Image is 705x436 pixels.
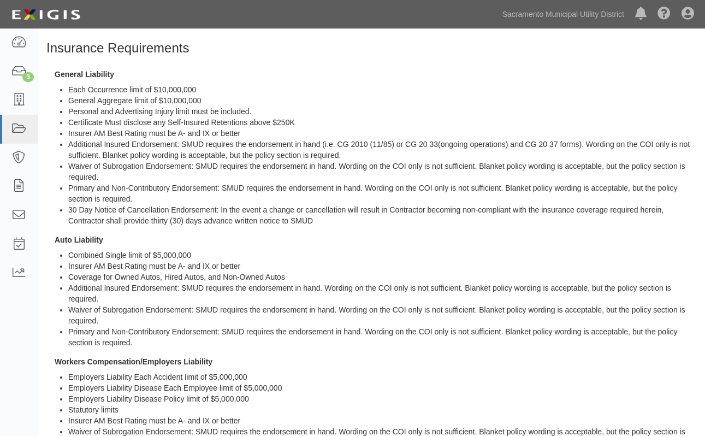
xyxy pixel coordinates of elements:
[68,304,697,326] li: Waiver of Subrogation Endorsement: SMUD requires the endorsement in hand. Wording on the COI only...
[68,404,697,415] li: Statutory limits
[497,3,630,25] a: Sacramento Municipal Utility District
[657,8,671,21] i: Help Center - Complianz
[68,84,697,95] li: Each Occurrence limit of $10,000,000
[55,235,103,244] strong: Auto Liability
[68,128,697,139] li: Insurer AM Best Rating must be A- and IX or better
[55,70,114,79] strong: General Liability
[68,250,697,261] li: Combined Single limit of $5,000,000
[68,393,697,404] li: Employers Liability Disease Policy limit of $5,000,000
[68,161,697,182] li: Waiver of Subrogation Endorsement: SMUD requires the endorsement in hand. Wording on the COI only...
[68,106,697,117] li: Personal and Advertising Injury limit must be included.
[68,95,697,106] li: General Aggregate limit of $10,000,000
[68,204,697,226] li: 30 Day Notice of Cancellation Endorsement: In the event a change or cancellation will result in C...
[55,357,212,366] strong: Workers Compensation/Employers Liability
[68,139,697,161] li: Additional Insured Endorsement: SMUD requires the endorsement in hand (i.e. CG 2010 (11/85) or CG...
[68,282,697,304] li: Additional Insured Endorsement: SMUD requires the endorsement in hand. Wording on the COI only is...
[68,372,697,382] li: Employers Liability Each Accident limit of $5,000,000
[22,72,34,82] div: 3
[68,117,697,128] li: Certificate Must disclose any Self-Insured Retentions above $250K
[68,182,697,204] li: Primary and Non-Contributory Endorsement: SMUD requires the endorsement in hand. Wording on the C...
[46,41,697,55] h1: Insurance Requirements
[68,326,697,348] li: Primary and Non-Contributory Endorsement: SMUD requires the endorsement in hand. Wording on the C...
[68,272,697,282] li: Coverage for Owned Autos, Hired Autos, and Non-Owned Autos
[68,382,697,393] li: Employers Liability Disease Each Employee limit of $5,000,000
[68,415,697,426] li: Insurer AM Best Rating must be A- and IX or better
[8,5,84,25] img: logo-5460c22ac91f19d4615b14bd174203de0afe785f0fc80cf4dbbc73dc1793850b.png
[68,261,697,272] li: Insurer AM Best Rating must be A- and IX or better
